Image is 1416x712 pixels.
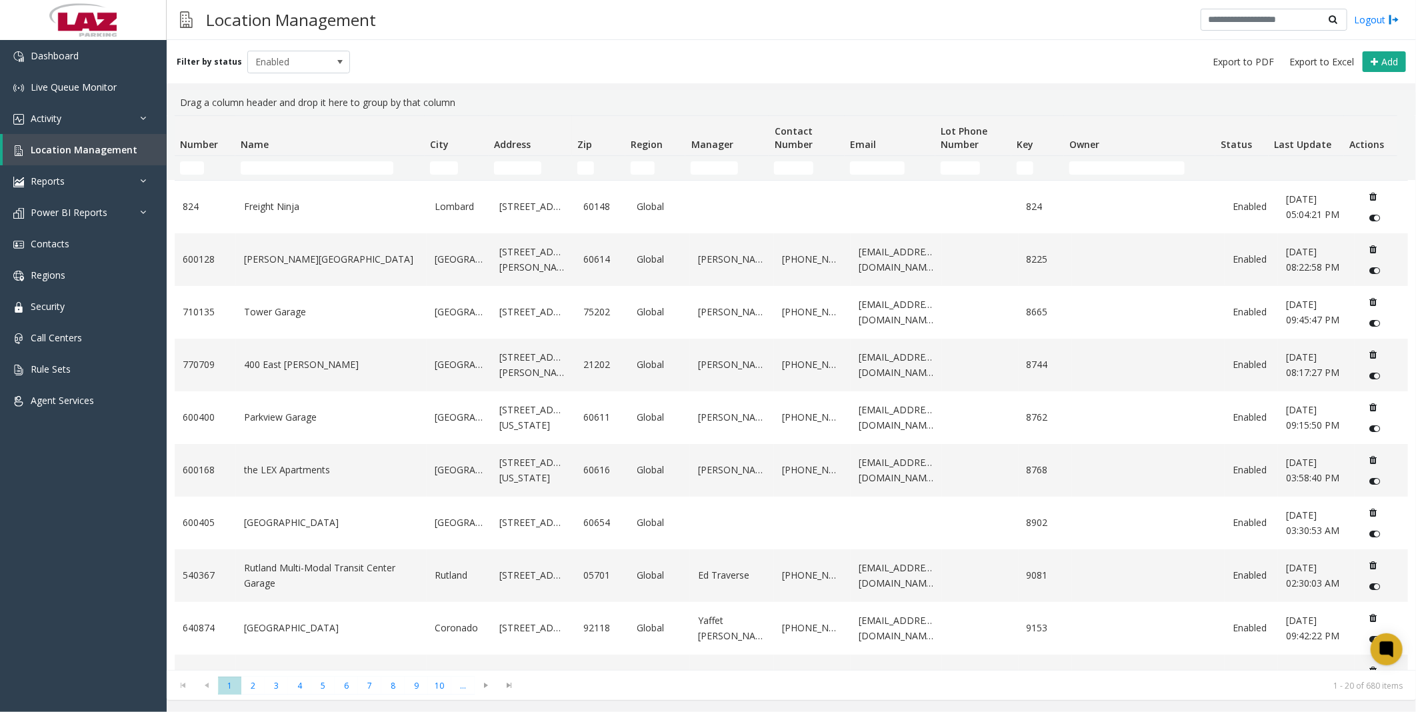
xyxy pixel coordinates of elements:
[244,199,419,214] a: Freight Ninja
[451,677,475,695] span: Page 11
[1363,186,1384,207] button: Delete
[13,271,24,281] img: 'icon'
[637,305,683,319] a: Global
[578,138,593,151] span: Zip
[637,252,683,267] a: Global
[583,621,621,635] a: 92118
[1363,502,1384,523] button: Delete
[859,403,934,433] a: [EMAIL_ADDRESS][DOMAIN_NAME]
[782,568,843,583] a: [PHONE_NUMBER]
[845,156,935,180] td: Email Filter
[691,161,737,175] input: Manager Filter
[1286,297,1347,327] a: [DATE] 09:45:47 PM
[13,365,24,375] img: 'icon'
[1027,305,1064,319] a: 8665
[248,51,329,73] span: Enabled
[1363,607,1384,629] button: Delete
[583,199,621,214] a: 60148
[31,112,61,125] span: Activity
[235,156,425,180] td: Name Filter
[435,463,483,477] a: [GEOGRAPHIC_DATA]
[498,676,521,695] span: Go to the last page
[435,568,483,583] a: Rutland
[31,237,69,250] span: Contacts
[288,677,311,695] span: Page 4
[1363,418,1387,439] button: Disable
[625,156,686,180] td: Region Filter
[499,455,567,485] a: [STREET_ADDRESS][US_STATE]
[859,613,934,643] a: [EMAIL_ADDRESS][DOMAIN_NAME]
[1233,515,1270,530] a: Enabled
[1233,410,1270,425] a: Enabled
[244,305,419,319] a: Tower Garage
[381,677,405,695] span: Page 8
[177,56,242,68] label: Filter by status
[180,138,218,151] span: Number
[850,138,876,151] span: Email
[1363,291,1384,313] button: Delete
[698,463,766,477] a: [PERSON_NAME]
[244,515,419,530] a: [GEOGRAPHIC_DATA]
[1233,621,1270,635] a: Enabled
[1233,305,1270,319] a: Enabled
[183,199,228,214] a: 824
[698,613,766,643] a: Yaffet [PERSON_NAME]
[698,357,766,372] a: [PERSON_NAME]
[183,515,228,530] a: 600405
[435,621,483,635] a: Coronado
[1286,298,1339,325] span: [DATE] 09:45:47 PM
[1027,252,1064,267] a: 8225
[1069,161,1185,175] input: Owner Filter
[1363,555,1384,576] button: Delete
[941,125,988,151] span: Lot Phone Number
[499,568,567,583] a: [STREET_ADDRESS]
[637,515,683,530] a: Global
[405,677,428,695] span: Page 9
[1363,449,1384,471] button: Delete
[583,252,621,267] a: 60614
[1286,192,1347,222] a: [DATE] 05:04:21 PM
[1274,138,1331,151] span: Last Update
[1286,509,1339,536] span: [DATE] 03:30:53 AM
[13,302,24,313] img: 'icon'
[1286,456,1339,483] span: [DATE] 03:58:40 PM
[244,621,419,635] a: [GEOGRAPHIC_DATA]
[1363,471,1387,492] button: Disable
[167,115,1416,670] div: Data table
[31,206,107,219] span: Power BI Reports
[13,51,24,62] img: 'icon'
[1363,207,1387,229] button: Disable
[782,252,843,267] a: [PHONE_NUMBER]
[1215,116,1268,156] th: Status
[499,199,567,214] a: [STREET_ADDRESS]
[859,561,934,591] a: [EMAIL_ADDRESS][DOMAIN_NAME]
[13,114,24,125] img: 'icon'
[1344,116,1397,156] th: Actions
[244,252,419,267] a: [PERSON_NAME][GEOGRAPHIC_DATA]
[1286,561,1339,589] span: [DATE] 02:30:03 AM
[1064,156,1215,180] td: Owner Filter
[1027,410,1064,425] a: 8762
[428,677,451,695] span: Page 10
[265,677,288,695] span: Page 3
[769,156,845,180] td: Contact Number Filter
[1207,53,1279,71] button: Export to PDF
[499,305,567,319] a: [STREET_ADDRESS]
[475,676,498,695] span: Go to the next page
[1286,403,1339,431] span: [DATE] 09:15:50 PM
[430,138,449,151] span: City
[183,568,228,583] a: 540367
[435,515,483,530] a: [GEOGRAPHIC_DATA]
[1286,193,1339,220] span: [DATE] 05:04:21 PM
[859,455,934,485] a: [EMAIL_ADDRESS][DOMAIN_NAME]
[435,410,483,425] a: [GEOGRAPHIC_DATA]
[1286,351,1339,378] span: [DATE] 08:17:27 PM
[13,177,24,187] img: 'icon'
[775,125,813,151] span: Contact Number
[175,90,1408,115] div: Drag a column header and drop it here to group by that column
[494,161,541,175] input: Address Filter
[1070,138,1100,151] span: Owner
[583,515,621,530] a: 60654
[1363,629,1387,650] button: Disable
[698,410,766,425] a: [PERSON_NAME]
